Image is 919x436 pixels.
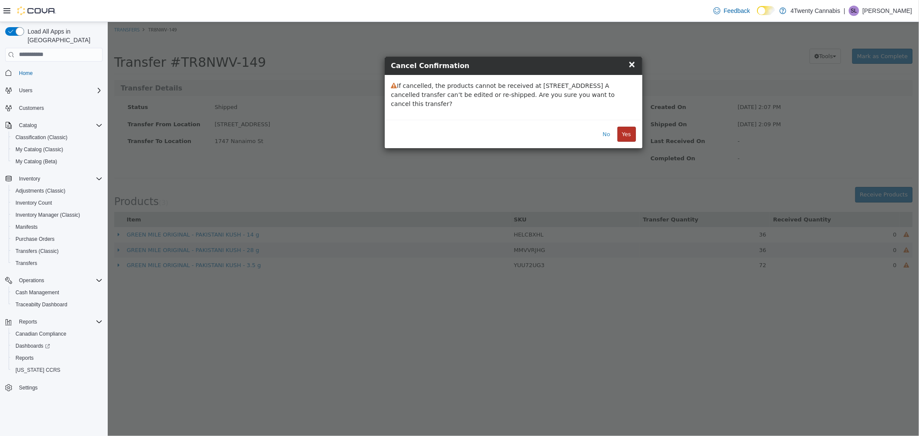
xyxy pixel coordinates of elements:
a: Transfers (Classic) [12,246,62,256]
span: Reports [16,317,103,327]
a: Cash Management [12,287,62,298]
input: Dark Mode [757,6,775,15]
span: Settings [16,382,103,393]
a: Transfers [12,258,40,268]
span: Dashboards [12,341,103,351]
span: Inventory Manager (Classic) [12,210,103,220]
span: Dashboards [16,343,50,349]
p: | [844,6,845,16]
span: [US_STATE] CCRS [16,367,60,374]
span: Users [16,85,103,96]
span: Manifests [16,224,37,230]
span: Users [19,87,32,94]
button: Cash Management [9,287,106,299]
span: Customers [19,105,44,112]
button: Inventory Manager (Classic) [9,209,106,221]
a: Home [16,68,36,78]
a: Inventory Count [12,198,56,208]
span: Operations [19,277,44,284]
button: No [490,105,508,120]
div: Sheila Larson [849,6,859,16]
button: Transfers (Classic) [9,245,106,257]
span: Canadian Compliance [12,329,103,339]
span: Transfers [12,258,103,268]
span: Adjustments (Classic) [12,186,103,196]
span: Transfers (Classic) [16,248,59,255]
a: Feedback [710,2,754,19]
p: 4Twenty Cannabis [791,6,840,16]
button: Classification (Classic) [9,131,106,143]
button: Inventory [2,173,106,185]
button: Traceabilty Dashboard [9,299,106,311]
button: [US_STATE] CCRS [9,364,106,376]
img: Cova [17,6,56,15]
a: Dashboards [9,340,106,352]
span: Inventory Count [16,199,52,206]
span: Inventory Manager (Classic) [16,212,80,218]
button: Customers [2,102,106,114]
span: Reports [16,355,34,361]
span: Inventory Count [12,198,103,208]
span: Home [19,70,33,77]
span: Load All Apps in [GEOGRAPHIC_DATA] [24,27,103,44]
button: Home [2,67,106,79]
button: My Catalog (Classic) [9,143,106,156]
button: Operations [2,274,106,287]
button: Reports [16,317,40,327]
button: Reports [2,316,106,328]
span: Manifests [12,222,103,232]
span: Transfers [16,260,37,267]
button: Catalog [2,119,106,131]
button: My Catalog (Beta) [9,156,106,168]
span: Cash Management [12,287,103,298]
a: My Catalog (Classic) [12,144,67,155]
span: Dark Mode [757,15,757,16]
button: Purchase Orders [9,233,106,245]
a: Classification (Classic) [12,132,71,143]
button: Manifests [9,221,106,233]
span: Feedback [724,6,750,15]
span: Purchase Orders [16,236,55,243]
button: Operations [16,275,48,286]
span: My Catalog (Classic) [16,146,63,153]
span: Catalog [19,122,37,129]
p: [PERSON_NAME] [863,6,912,16]
span: Operations [16,275,103,286]
span: My Catalog (Classic) [12,144,103,155]
button: Users [16,85,36,96]
button: Settings [2,381,106,394]
span: SL [851,6,857,16]
span: Inventory [19,175,40,182]
span: Classification (Classic) [12,132,103,143]
span: Transfers (Classic) [12,246,103,256]
a: Reports [12,353,37,363]
span: Settings [19,384,37,391]
button: Canadian Compliance [9,328,106,340]
a: Purchase Orders [12,234,58,244]
span: Inventory [16,174,103,184]
span: Canadian Compliance [16,330,66,337]
button: Yes [510,105,528,120]
a: Inventory Manager (Classic) [12,210,84,220]
span: Customers [16,103,103,113]
a: My Catalog (Beta) [12,156,61,167]
nav: Complex example [5,63,103,417]
span: Adjustments (Classic) [16,187,65,194]
button: Catalog [16,120,40,131]
button: Adjustments (Classic) [9,185,106,197]
button: Inventory [16,174,44,184]
span: Traceabilty Dashboard [16,301,67,308]
span: Home [16,68,103,78]
h4: Cancel Confirmation [283,39,528,49]
span: Traceabilty Dashboard [12,299,103,310]
span: Purchase Orders [12,234,103,244]
button: Reports [9,352,106,364]
a: Adjustments (Classic) [12,186,69,196]
span: If cancelled, the products cannot be received at [STREET_ADDRESS] A cancelled transfer can’t be e... [283,60,507,85]
a: Traceabilty Dashboard [12,299,71,310]
button: Inventory Count [9,197,106,209]
a: Settings [16,383,41,393]
a: Canadian Compliance [12,329,70,339]
span: Cash Management [16,289,59,296]
span: My Catalog (Beta) [16,158,57,165]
